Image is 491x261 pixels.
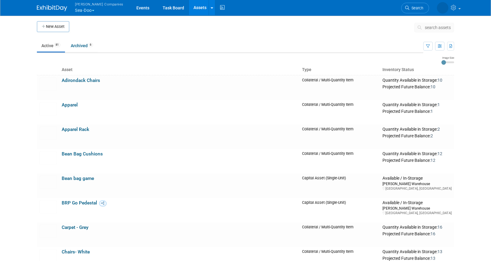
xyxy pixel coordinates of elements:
[382,211,452,215] div: [GEOGRAPHIC_DATA], [GEOGRAPHIC_DATA]
[382,78,452,83] div: Quantity Available in Storage:
[382,186,452,191] div: [GEOGRAPHIC_DATA], [GEOGRAPHIC_DATA]
[66,40,98,51] a: Archived6
[431,256,435,261] span: 13
[431,109,433,114] span: 1
[437,102,440,107] span: 1
[62,102,78,108] a: Apparel
[62,151,103,157] a: Bean Bag Cushions
[62,225,89,230] a: Carpet - Grey
[300,222,380,247] td: Collateral / Multi-Quantity Item
[300,100,380,124] td: Collateral / Multi-Quantity Item
[382,151,452,157] div: Quantity Available in Storage:
[382,157,452,163] div: Projected Future Balance:
[37,21,69,32] button: New Asset
[54,43,60,47] span: 81
[88,43,93,47] span: 6
[382,225,452,230] div: Quantity Available in Storage:
[401,3,429,13] a: Search
[382,249,452,255] div: Quantity Available in Storage:
[382,230,452,237] div: Projected Future Balance:
[300,149,380,173] td: Collateral / Multi-Quantity Item
[437,127,440,132] span: 2
[382,132,452,139] div: Projected Future Balance:
[62,200,97,206] a: BRP Go Pedestal
[62,127,89,132] a: Apparel Rack
[382,127,452,132] div: Quantity Available in Storage:
[382,181,452,186] div: [PERSON_NAME] Warehouse
[382,176,452,181] div: Available / In-Storage
[437,249,442,254] span: 13
[37,40,65,51] a: Active81
[431,231,435,236] span: 16
[382,83,452,90] div: Projected Future Balance:
[437,225,442,230] span: 16
[437,151,442,156] span: 12
[431,133,433,138] span: 2
[75,1,123,7] span: [PERSON_NAME] Companies
[441,56,454,60] div: Image Size
[382,206,452,211] div: [PERSON_NAME] Warehouse
[300,65,380,75] th: Type
[382,200,452,206] div: Available / In-Storage
[431,84,435,89] span: 10
[62,78,100,83] a: Adirondack Chairs
[382,102,452,108] div: Quantity Available in Storage:
[300,75,380,100] td: Collateral / Multi-Quantity Item
[59,65,300,75] th: Asset
[382,108,452,114] div: Projected Future Balance:
[414,23,454,32] button: search assets
[437,78,442,83] span: 10
[62,249,90,255] a: Chairs- White
[409,6,423,10] span: Search
[431,158,435,163] span: 12
[437,2,448,14] img: Stephanie Johnson
[425,25,451,30] span: search assets
[300,173,380,198] td: Capital Asset (Single-Unit)
[300,198,380,222] td: Capital Asset (Single-Unit)
[37,5,67,11] img: ExhibitDay
[300,124,380,149] td: Collateral / Multi-Quantity Item
[62,176,94,181] a: Bean bag game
